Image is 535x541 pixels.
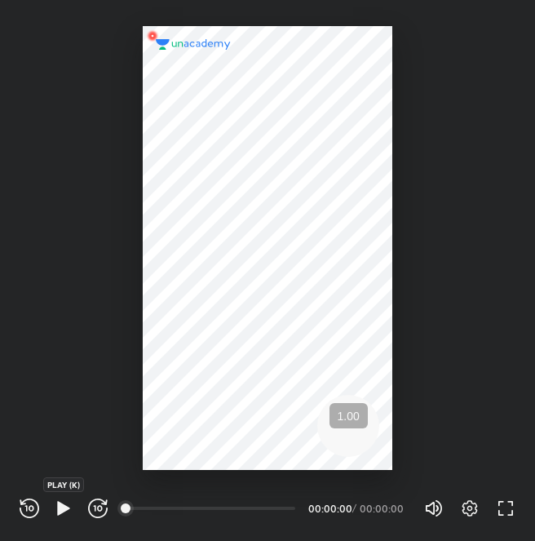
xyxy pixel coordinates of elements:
div: / [352,503,356,513]
img: wMgqJGBwKWe8AAAAABJRU5ErkJggg== [143,26,162,46]
div: 00:00:00 [360,503,405,513]
img: logo.2a7e12a2.svg [156,39,231,51]
div: 00:00:00 [308,503,349,513]
div: PLAY (K) [43,477,84,492]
